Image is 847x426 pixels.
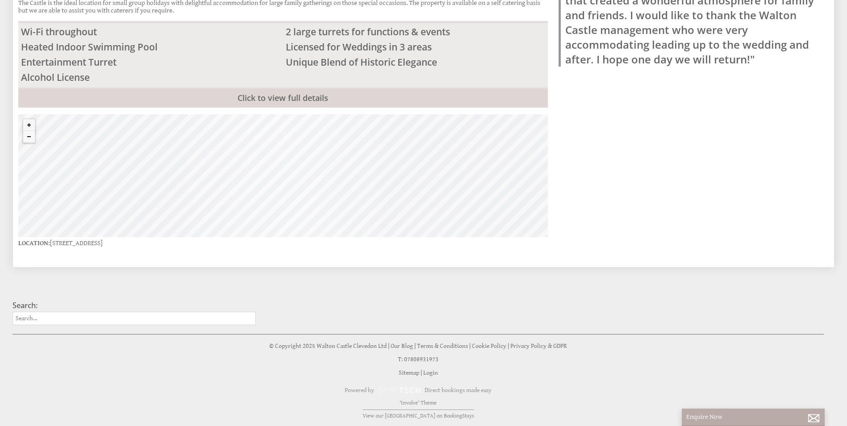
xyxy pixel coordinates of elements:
li: 2 large turrets for functions & events [283,24,548,39]
a: © Copyright 2025 Walton Castle Clevedon Ltd [269,342,387,350]
span: | [469,342,471,350]
a: Sitemap [399,369,419,376]
span: | [414,342,416,350]
button: Zoom in [23,119,35,131]
a: Cookie Policy [472,342,506,350]
strong: Location: [18,239,50,247]
a: Terms & Conditions [417,342,468,350]
li: Entertainment Turret [18,54,283,70]
a: Privacy Policy & GDPR [510,342,567,350]
a: T: 07808931973 [398,356,438,363]
span: | [388,342,389,350]
a: View our [GEOGRAPHIC_DATA] on BookingStays [363,409,474,419]
a: Our Blog [391,342,413,350]
li: Licensed for Weddings in 3 areas [283,39,548,54]
p: 'Involve' Theme [13,400,824,406]
input: Search... [13,312,256,325]
li: Alcohol License [18,70,283,85]
li: Heated Indoor Swimming Pool [18,39,283,54]
p: [STREET_ADDRESS] [18,237,548,249]
p: Enquire Now [686,413,820,421]
button: Zoom out [23,131,35,142]
span: | [421,369,422,376]
span: | [508,342,509,350]
li: Unique Blend of Historic Elegance [283,54,548,70]
h3: Search: [13,301,256,310]
img: scrumpy.png [378,385,421,396]
canvas: Map [18,114,548,237]
li: Wi-Fi throughout [18,24,283,39]
a: Login [423,369,438,376]
a: Click to view full details [18,88,548,108]
a: Powered byDirect bookings made easy [13,383,824,398]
